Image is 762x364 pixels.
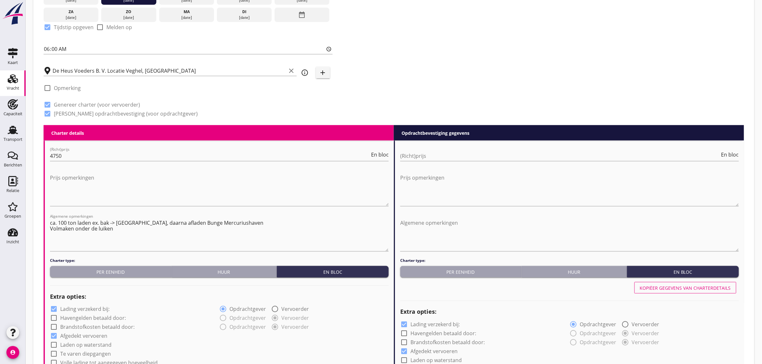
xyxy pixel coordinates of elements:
label: Opdrachtgever [230,306,266,312]
input: Losplaats [53,66,286,76]
div: [DATE] [45,15,97,20]
i: info_outline [301,69,309,77]
div: Capaciteit [4,112,22,116]
div: Inzicht [6,240,19,244]
label: Vervoerder [632,321,659,328]
div: Huur [174,269,274,275]
label: Laden op waterstand [60,342,112,348]
textarea: Algemene opmerkingen [400,218,739,251]
label: Opmerking [54,85,81,91]
div: En bloc [630,269,736,275]
h2: Extra opties: [50,292,389,301]
label: Te varen diepgangen [60,351,111,357]
button: Huur [171,266,277,278]
div: Huur [524,269,625,275]
label: Brandstofkosten betaald door: [410,339,485,346]
div: ma [161,9,212,15]
label: Vervoerder [282,306,309,312]
h2: Extra opties: [400,308,739,316]
label: Afgedekt vervoeren [60,333,107,339]
div: [DATE] [161,15,212,20]
label: Melden op [106,24,132,30]
div: Kopiëer gegevens van charterdetails [640,285,731,291]
div: Vracht [7,86,19,90]
textarea: Prijs opmerkingen [400,173,739,206]
i: date_range [298,9,306,20]
label: Afgedekt vervoeren [410,348,458,355]
div: Transport [4,137,22,142]
div: [DATE] [103,15,155,20]
div: Per eenheid [403,269,519,275]
i: add [319,69,327,77]
button: En bloc [277,266,389,278]
div: zo [103,9,155,15]
div: En bloc [279,269,386,275]
div: Relatie [6,189,19,193]
label: Opdrachtgever [580,321,617,328]
label: Genereer charter (voor vervoerder) [54,101,140,108]
input: (Richt)prijs [50,151,370,161]
div: za [45,9,97,15]
div: Kaart [8,61,18,65]
label: Brandstofkosten betaald door: [60,324,135,330]
h4: Charter type: [50,258,389,263]
div: Berichten [4,163,22,167]
h4: Charter type: [400,258,739,263]
div: [DATE] [219,15,270,20]
label: Lading verzekerd bij: [60,306,110,312]
label: Tijdstip opgeven [54,24,94,30]
span: En bloc [721,152,739,157]
span: En bloc [371,152,389,157]
label: Lading verzekerd bij: [410,321,460,328]
button: Per eenheid [50,266,171,278]
textarea: Prijs opmerkingen [50,173,389,206]
button: Kopiëer gegevens van charterdetails [634,282,736,294]
button: Per eenheid [400,266,522,278]
input: (Richt)prijs [400,151,720,161]
textarea: Algemene opmerkingen [50,218,389,251]
label: Havengelden betaald door: [410,330,476,337]
div: Groepen [4,214,21,218]
i: clear [288,67,295,75]
i: account_circle [6,346,19,359]
img: logo-small.a267ee39.svg [1,2,24,25]
label: Laden op waterstand [410,357,462,364]
button: Huur [522,266,627,278]
label: Havengelden betaald door: [60,315,126,321]
div: di [219,9,270,15]
label: [PERSON_NAME] opdrachtbevestiging (voor opdrachtgever) [54,110,198,117]
button: En bloc [627,266,739,278]
div: Per eenheid [53,269,169,275]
